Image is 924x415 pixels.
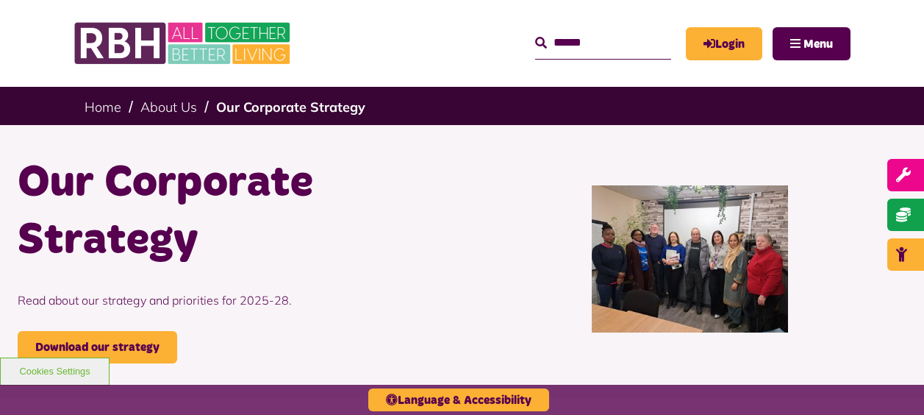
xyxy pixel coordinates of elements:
img: P15 Communities [592,185,788,333]
a: Home [85,99,121,116]
a: MyRBH [686,27,762,60]
span: Menu [803,38,833,50]
button: Language & Accessibility [368,389,549,411]
a: Our Corporate Strategy [216,99,365,116]
iframe: Netcall Web Assistant for live chat [858,349,924,415]
a: About Us [140,99,197,116]
img: RBH [74,15,294,72]
button: Navigation [773,27,850,60]
h1: Our Corporate Strategy [18,155,451,269]
a: Download our strategy [18,331,177,363]
p: Read about our strategy and priorities for 2025-28. [18,269,451,331]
